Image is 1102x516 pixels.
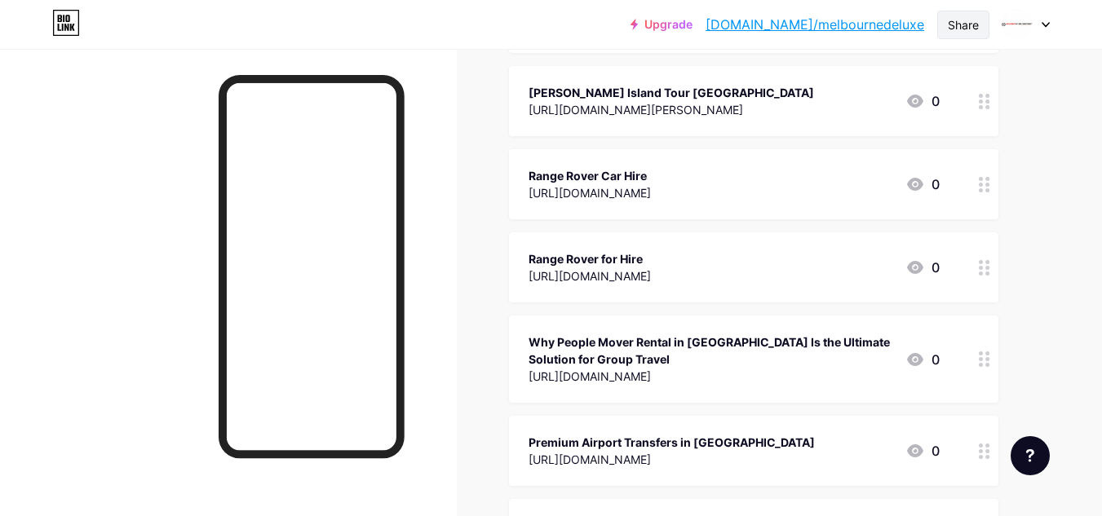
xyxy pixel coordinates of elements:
div: Range Rover for Hire [529,250,651,267]
div: Share [948,16,979,33]
div: 0 [905,91,940,111]
div: 0 [905,441,940,461]
div: Premium Airport Transfers in [GEOGRAPHIC_DATA] [529,434,815,451]
div: Range Rover Car Hire [529,167,651,184]
div: Why People Mover Rental in [GEOGRAPHIC_DATA] Is the Ultimate Solution for Group Travel [529,333,892,368]
div: [URL][DOMAIN_NAME] [529,184,651,201]
a: [DOMAIN_NAME]/melbournedeluxe [706,15,924,34]
a: Upgrade [631,18,693,31]
div: 0 [905,174,940,194]
img: melbournedeluxe [1002,9,1033,40]
div: 0 [905,350,940,369]
div: [URL][DOMAIN_NAME] [529,451,815,468]
div: [PERSON_NAME] Island Tour [GEOGRAPHIC_DATA] [529,84,814,101]
div: 0 [905,258,940,277]
div: [URL][DOMAIN_NAME] [529,267,651,284]
div: [URL][DOMAIN_NAME] [529,368,892,385]
div: [URL][DOMAIN_NAME][PERSON_NAME] [529,101,814,118]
